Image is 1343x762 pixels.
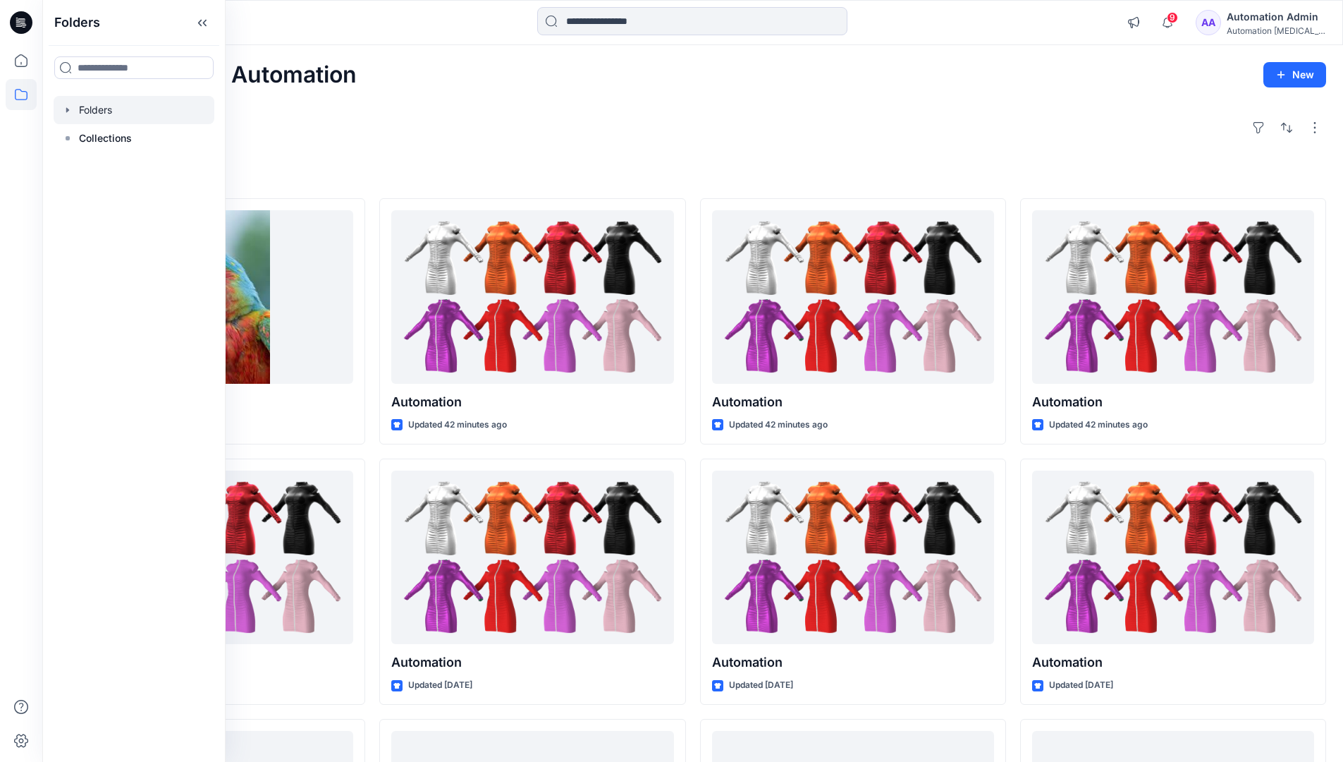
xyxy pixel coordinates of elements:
div: AA [1196,10,1221,35]
a: Automation [1032,210,1314,385]
p: Automation [391,392,673,412]
p: Collections [79,130,132,147]
p: Automation [391,653,673,672]
p: Updated [DATE] [1049,678,1113,693]
a: Automation [712,210,994,385]
div: Automation Admin [1227,8,1325,25]
p: Automation [1032,392,1314,412]
span: 9 [1167,12,1178,23]
h4: Styles [59,167,1326,184]
a: Automation [391,210,673,385]
a: Automation [1032,471,1314,645]
p: Updated [DATE] [408,678,472,693]
p: Automation [1032,653,1314,672]
p: Updated 42 minutes ago [729,418,828,433]
p: Updated 42 minutes ago [1049,418,1148,433]
p: Updated 42 minutes ago [408,418,507,433]
p: Automation [712,653,994,672]
div: Automation [MEDICAL_DATA]... [1227,25,1325,36]
p: Automation [712,392,994,412]
button: New [1263,62,1326,87]
a: Automation [712,471,994,645]
p: Updated [DATE] [729,678,793,693]
a: Automation [391,471,673,645]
